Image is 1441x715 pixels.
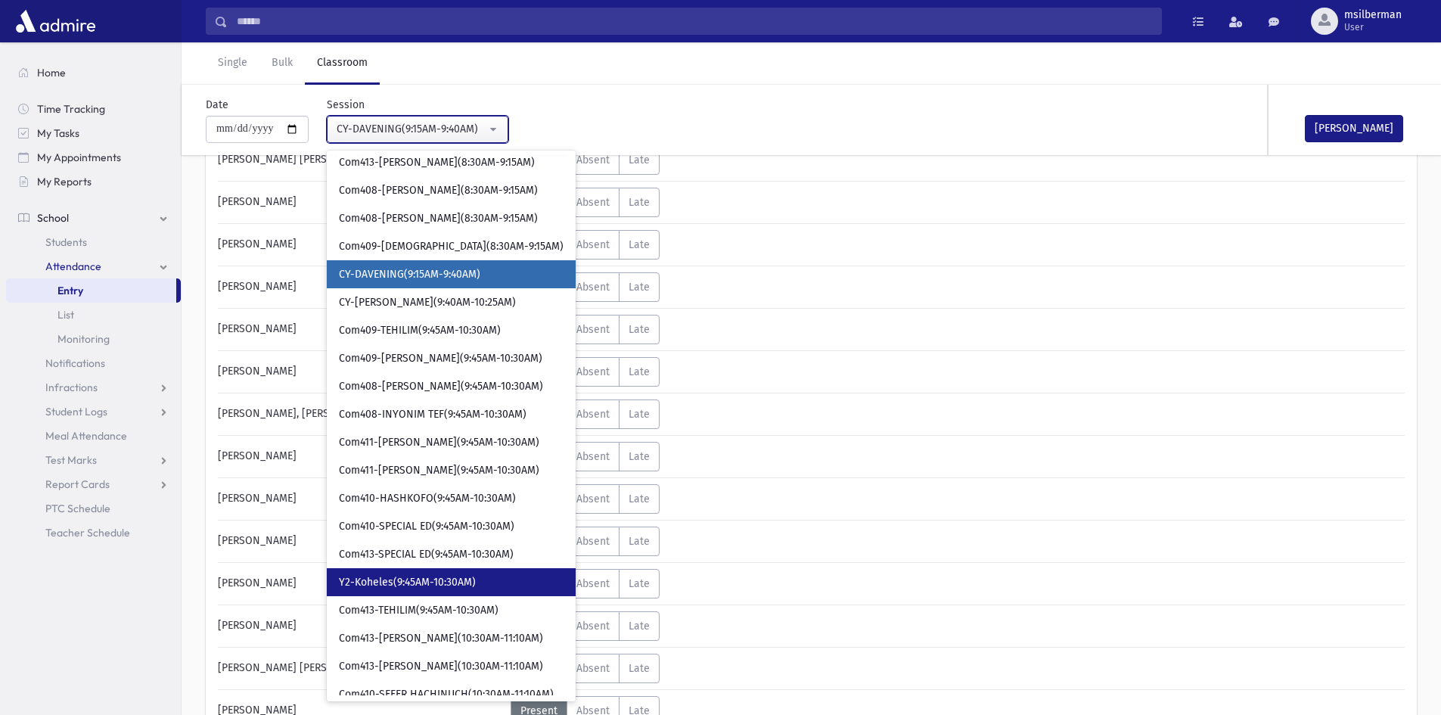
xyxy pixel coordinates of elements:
a: Students [6,230,181,254]
span: Com410-SEFER HACHINUCH(10:30AM-11:10AM) [339,687,554,702]
span: Late [629,154,650,166]
span: Absent [576,281,610,294]
span: Absent [576,154,610,166]
span: My Reports [37,175,92,188]
span: Com408-[PERSON_NAME](8:30AM-9:15AM) [339,183,538,198]
span: Absent [576,408,610,421]
div: AttTypes [511,654,660,683]
a: Report Cards [6,472,181,496]
span: Test Marks [45,453,97,467]
a: Student Logs [6,399,181,424]
span: Late [629,408,650,421]
button: CY-DAVENING(9:15AM-9:40AM) [327,116,508,143]
span: Late [629,196,650,209]
span: Com413-TEHILIM(9:45AM-10:30AM) [339,603,498,618]
div: AttTypes [511,569,660,598]
span: Com413-SPECIAL ED(9:45AM-10:30AM) [339,547,514,562]
a: Entry [6,278,176,303]
span: Absent [576,662,610,675]
a: Attendance [6,254,181,278]
span: Students [45,235,87,249]
span: Com409-[PERSON_NAME](9:45AM-10:30AM) [339,351,542,366]
span: Late [629,535,650,548]
span: Absent [576,323,610,336]
span: School [37,211,69,225]
span: Com409-TEHILIM(9:45AM-10:30AM) [339,323,501,338]
div: [PERSON_NAME] [210,484,511,514]
div: CY-DAVENING(9:15AM-9:40AM) [337,121,486,137]
div: AttTypes [511,442,660,471]
a: Meal Attendance [6,424,181,448]
span: Entry [57,284,83,297]
a: Bulk [259,42,305,85]
div: [PERSON_NAME] [PERSON_NAME] [210,654,511,683]
span: Late [629,323,650,336]
a: Test Marks [6,448,181,472]
span: Com413-[PERSON_NAME](10:30AM-11:10AM) [339,631,543,646]
a: Monitoring [6,327,181,351]
span: Absent [576,450,610,463]
span: Teacher Schedule [45,526,130,539]
span: Late [629,620,650,633]
span: Com408-[PERSON_NAME](8:30AM-9:15AM) [339,211,538,226]
div: AttTypes [511,230,660,260]
span: User [1344,21,1402,33]
label: Session [327,97,365,113]
div: [PERSON_NAME], [PERSON_NAME] [210,399,511,429]
div: AttTypes [511,145,660,175]
span: PTC Schedule [45,502,110,515]
span: Com409-[DEMOGRAPHIC_DATA](8:30AM-9:15AM) [339,239,564,254]
a: PTC Schedule [6,496,181,521]
div: AttTypes [511,527,660,556]
input: Search [228,8,1161,35]
button: [PERSON_NAME] [1305,115,1403,142]
a: Time Tracking [6,97,181,121]
span: Com408-INYONIM TEF(9:45AM-10:30AM) [339,407,526,422]
span: msilberman [1344,9,1402,21]
span: Late [629,450,650,463]
a: School [6,206,181,230]
span: Late [629,577,650,590]
span: Late [629,238,650,251]
span: Com410-SPECIAL ED(9:45AM-10:30AM) [339,519,514,534]
span: My Appointments [37,151,121,164]
span: Absent [576,577,610,590]
div: [PERSON_NAME] [PERSON_NAME] [210,145,511,175]
div: [PERSON_NAME] [210,527,511,556]
span: Absent [576,196,610,209]
span: Com413-[PERSON_NAME](8:30AM-9:15AM) [339,155,535,170]
span: Monitoring [57,332,110,346]
div: [PERSON_NAME] [210,442,511,471]
span: CY-DAVENING(9:15AM-9:40AM) [339,267,480,282]
div: [PERSON_NAME] [210,357,511,387]
div: [PERSON_NAME] [210,230,511,260]
span: CY-[PERSON_NAME](9:40AM-10:25AM) [339,295,516,310]
span: Absent [576,535,610,548]
img: AdmirePro [12,6,99,36]
span: Absent [576,620,610,633]
span: Late [629,365,650,378]
span: Late [629,493,650,505]
span: Absent [576,493,610,505]
span: Home [37,66,66,79]
span: Com408-[PERSON_NAME](9:45AM-10:30AM) [339,379,543,394]
a: Home [6,61,181,85]
div: [PERSON_NAME] [210,611,511,641]
div: AttTypes [511,484,660,514]
a: List [6,303,181,327]
div: AttTypes [511,611,660,641]
span: Absent [576,365,610,378]
span: My Tasks [37,126,79,140]
a: Classroom [305,42,380,85]
a: Notifications [6,351,181,375]
label: Date [206,97,228,113]
div: AttTypes [511,399,660,429]
a: Infractions [6,375,181,399]
span: Meal Attendance [45,429,127,443]
span: Time Tracking [37,102,105,116]
span: Notifications [45,356,105,370]
span: Com411-[PERSON_NAME](9:45AM-10:30AM) [339,435,539,450]
span: Absent [576,238,610,251]
span: Com410-HASHKOFO(9:45AM-10:30AM) [339,491,516,506]
span: Student Logs [45,405,107,418]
